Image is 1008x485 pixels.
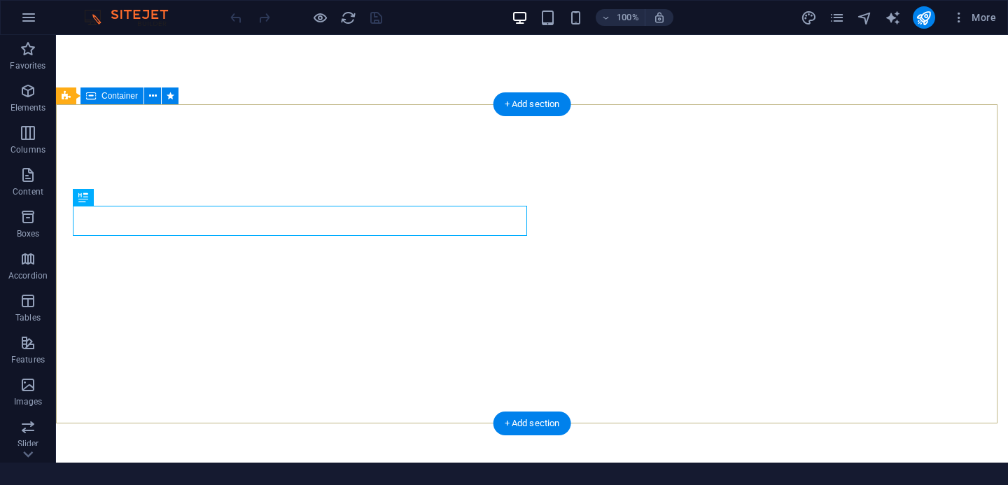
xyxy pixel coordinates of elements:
[857,10,873,26] i: Navigator
[10,144,45,155] p: Columns
[15,312,41,323] p: Tables
[493,92,571,116] div: + Add section
[885,10,901,26] i: AI Writer
[10,60,45,71] p: Favorites
[11,354,45,365] p: Features
[885,9,902,26] button: text_generator
[17,228,40,239] p: Boxes
[340,10,356,26] i: Reload page
[952,10,996,24] span: More
[311,9,328,26] button: Click here to leave preview mode and continue editing
[829,10,845,26] i: Pages (Ctrl+Alt+S)
[8,270,48,281] p: Accordion
[617,9,639,26] h6: 100%
[801,10,817,26] i: Design (Ctrl+Alt+Y)
[339,9,356,26] button: reload
[14,396,43,407] p: Images
[916,10,932,26] i: Publish
[653,11,666,24] i: On resize automatically adjust zoom level to fit chosen device.
[80,9,185,26] img: Editor Logo
[801,9,818,26] button: design
[946,6,1002,29] button: More
[13,186,43,197] p: Content
[493,412,571,435] div: + Add section
[17,438,39,449] p: Slider
[857,9,874,26] button: navigator
[596,9,645,26] button: 100%
[913,6,935,29] button: publish
[10,102,46,113] p: Elements
[829,9,846,26] button: pages
[101,92,138,100] span: Container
